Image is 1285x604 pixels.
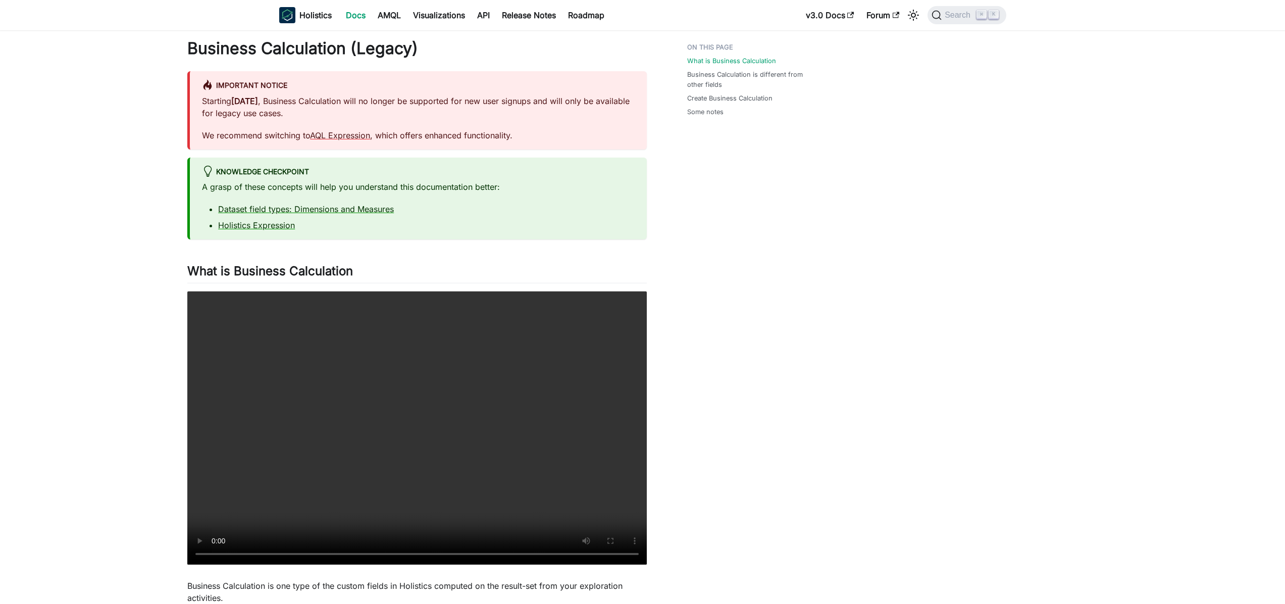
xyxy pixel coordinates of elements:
a: Holistics Expression [218,220,295,230]
b: Holistics [299,9,332,21]
p: Business Calculation is one type of the custom fields in Holistics computed on the result-set fro... [187,580,647,604]
div: Important Notice [202,79,635,92]
a: Business Calculation is different from other fields [687,70,817,89]
a: Create Business Calculation [687,93,773,103]
video: Your browser does not support embedding video, but you can . [187,291,647,565]
a: What is Business Calculation [687,56,776,66]
a: AQL Expression [310,130,370,140]
a: Visualizations [407,7,471,23]
kbd: K [989,10,999,19]
a: Forum [860,7,905,23]
a: Some notes [687,107,724,117]
p: We recommend switching to , which offers enhanced functionality. [202,129,635,141]
a: API [471,7,496,23]
kbd: ⌘ [976,10,987,19]
a: Roadmap [562,7,610,23]
strong: [DATE] [231,96,258,106]
a: Dataset field types: Dimensions and Measures [218,204,394,214]
a: AMQL [372,7,407,23]
p: A grasp of these concepts will help you understand this documentation better: [202,181,635,193]
a: HolisticsHolistics [279,7,332,23]
span: Search [942,11,976,20]
a: Docs [340,7,372,23]
a: Release Notes [496,7,562,23]
button: Switch between dark and light mode (currently light mode) [905,7,921,23]
img: Holistics [279,7,295,23]
button: Search (Command+K) [928,6,1006,24]
h1: Business Calculation (Legacy) [187,38,647,59]
h2: What is Business Calculation [187,264,647,283]
a: v3.0 Docs [800,7,860,23]
p: Starting , Business Calculation will no longer be supported for new user signups and will only be... [202,95,635,119]
div: Knowledge Checkpoint [202,166,635,179]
